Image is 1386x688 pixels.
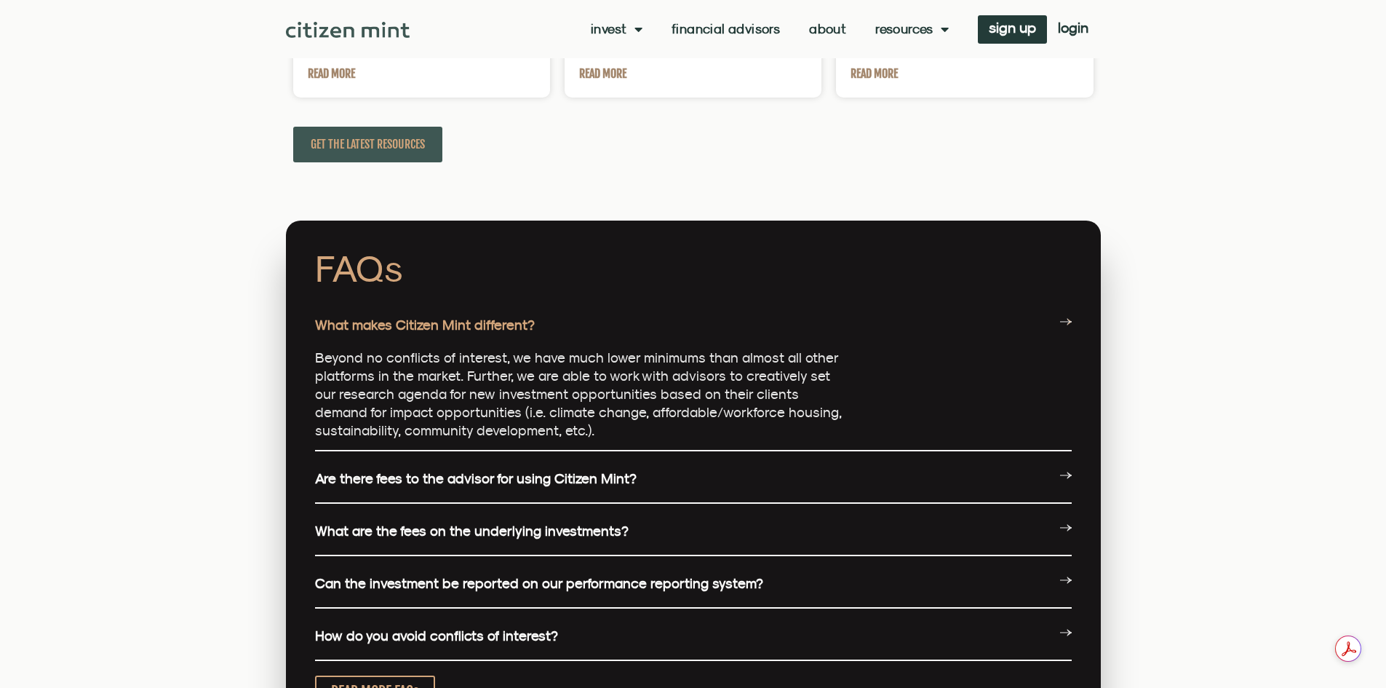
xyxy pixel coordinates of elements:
div: What makes Citizen Mint different? [315,301,1072,349]
span: GET THE LATEST RESOURCES [311,135,425,154]
a: About [809,22,846,36]
a: Read more about Guide to Investing in Real Assets [851,65,898,83]
a: sign up [978,15,1047,44]
a: Are there fees to the advisor for using Citizen Mint? [315,470,637,486]
a: Resources [875,22,949,36]
h2: FAQs [315,250,1072,287]
div: What are the fees on the underlying investments? [315,507,1072,556]
a: Read more about Private Market Investments Guide [308,65,355,83]
a: What are the fees on the underlying investments? [315,523,629,539]
a: Invest [591,22,642,36]
p: Beyond no conflicts of interest, we have much lower minimums than almost all other platforms in t... [315,349,853,440]
div: Are there fees to the advisor for using Citizen Mint? [315,455,1072,504]
div: What makes Citizen Mint different? [315,349,1072,451]
a: Read more about Impact Investing Guide [579,65,626,83]
div: Page 11 [315,349,853,440]
div: How do you avoid conflicts of interest? [315,612,1072,661]
nav: Menu [591,22,949,36]
span: sign up [989,23,1036,33]
a: login [1047,15,1099,44]
span: login [1058,23,1088,33]
a: Financial Advisors [672,22,780,36]
a: Can the investment be reported on our performance reporting system? [315,575,763,591]
a: How do you avoid conflicts of interest? [315,628,558,644]
a: GET THE LATEST RESOURCES [293,127,442,162]
img: Citizen Mint [286,22,410,38]
a: What makes Citizen Mint different? [315,317,535,333]
div: Can the investment be reported on our performance reporting system? [315,560,1072,609]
